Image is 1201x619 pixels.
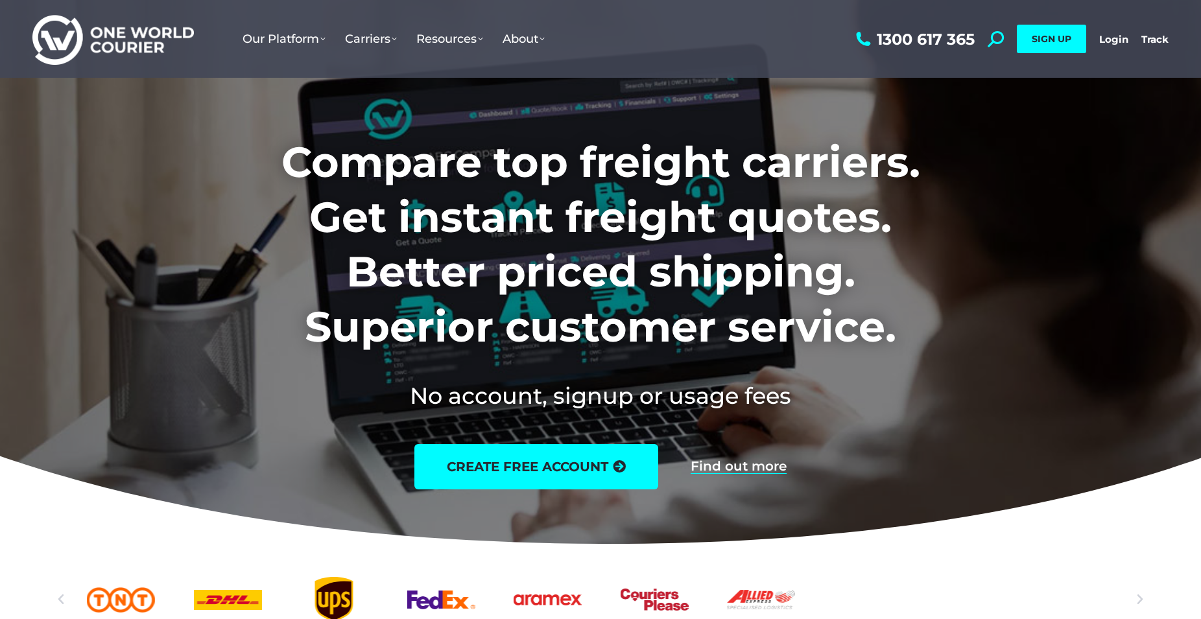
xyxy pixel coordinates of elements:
h2: No account, signup or usage fees [196,380,1006,412]
span: Our Platform [243,32,326,46]
span: About [503,32,545,46]
a: Carriers [335,19,407,59]
a: Login [1099,33,1128,45]
h1: Compare top freight carriers. Get instant freight quotes. Better priced shipping. Superior custom... [196,135,1006,354]
a: 1300 617 365 [853,31,975,47]
a: SIGN UP [1017,25,1086,53]
span: SIGN UP [1032,33,1071,45]
span: Resources [416,32,483,46]
a: About [493,19,554,59]
span: Carriers [345,32,397,46]
a: create free account [414,444,658,489]
a: Resources [407,19,493,59]
img: One World Courier [32,13,194,65]
a: Our Platform [233,19,335,59]
a: Track [1141,33,1169,45]
a: Find out more [691,460,787,474]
